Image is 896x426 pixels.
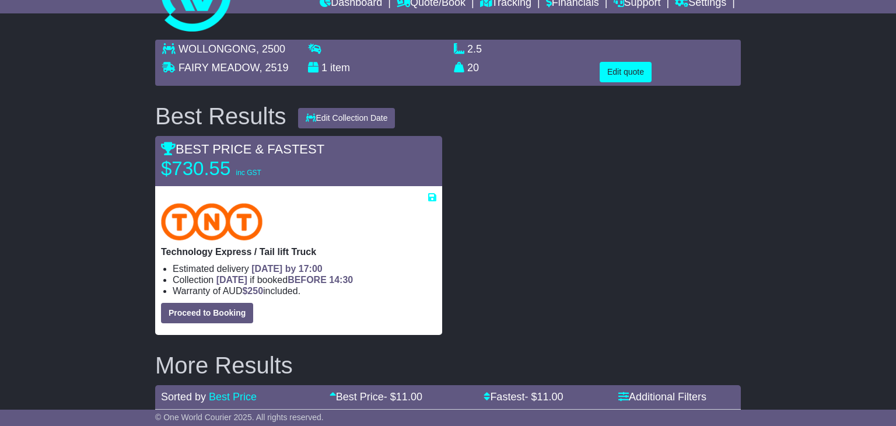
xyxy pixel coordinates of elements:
div: Best Results [149,103,292,129]
img: TNT Domestic: Technology Express / Tail lift Truck [161,203,262,240]
span: FAIRY MEADOW [178,62,259,74]
span: [DATE] [216,275,247,285]
span: 250 [247,286,263,296]
a: Fastest- $11.00 [484,391,563,403]
span: Sorted by [161,391,206,403]
span: WOLLONGONG [178,43,256,55]
span: - $ [524,391,563,403]
span: if booked [216,275,353,285]
button: Edit Collection Date [298,108,395,128]
a: Best Price- $11.00 [330,391,422,403]
li: Collection [173,274,436,285]
h2: More Results [155,352,741,378]
li: Warranty of AUD included. [173,285,436,296]
span: item [330,62,350,74]
span: - $ [384,391,422,403]
a: Best Price [209,391,257,403]
span: © One World Courier 2025. All rights reserved. [155,413,324,422]
button: Proceed to Booking [161,303,253,323]
span: 11.00 [396,391,422,403]
span: $ [242,286,263,296]
p: $730.55 [161,157,307,180]
span: 11.00 [537,391,563,403]
span: 20 [467,62,479,74]
button: Edit quote [600,62,652,82]
li: Estimated delivery [173,263,436,274]
span: 14:30 [329,275,353,285]
span: [DATE] by 17:00 [251,264,323,274]
span: 1 [321,62,327,74]
span: BEFORE [288,275,327,285]
span: inc GST [236,169,261,177]
a: Additional Filters [618,391,706,403]
span: 2.5 [467,43,482,55]
span: , 2519 [259,62,288,74]
span: BEST PRICE & FASTEST [161,142,324,156]
span: , 2500 [256,43,285,55]
p: Technology Express / Tail lift Truck [161,246,436,257]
